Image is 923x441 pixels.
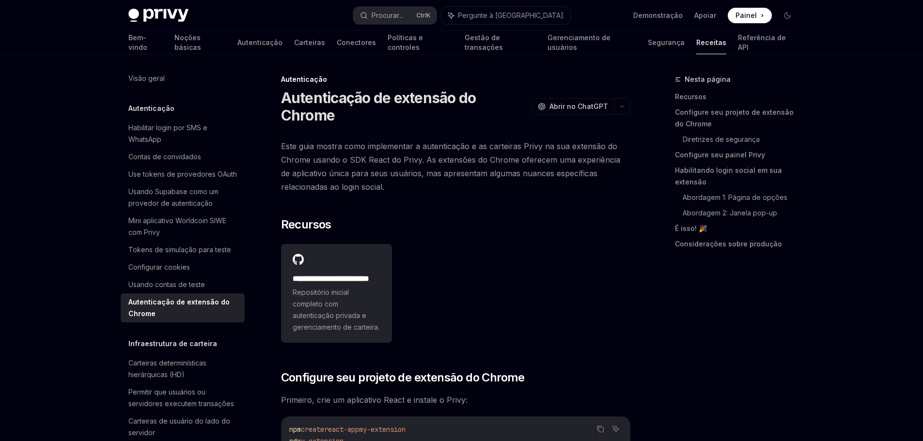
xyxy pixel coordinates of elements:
[594,423,607,435] button: Copie o conteúdo do bloco de código
[128,123,207,143] font: Habilitar login por SMS e WhatsApp
[121,119,245,148] a: Habilitar login por SMS e WhatsApp
[441,7,570,24] button: Pergunte à [GEOGRAPHIC_DATA]
[738,31,795,54] a: Referência de API
[128,245,231,254] font: Tokens de simulação para teste
[683,132,803,147] a: Diretrizes de segurança
[237,38,282,46] font: Autenticação
[128,417,230,437] font: Carteiras de usuário do lado do servidor
[675,89,803,105] a: Recursos
[128,33,147,51] font: Bem-vindo
[426,12,431,19] font: K
[372,11,403,19] font: Procurar...
[549,102,608,110] font: Abrir no ChatGPT
[780,8,795,23] button: Alternar modo escuro
[610,423,622,435] button: Pergunte à IA
[337,31,376,54] a: Conectores
[416,12,426,19] font: Ctrl
[121,212,245,241] a: Mini aplicativo Worldcoin SIWE com Privy
[675,166,782,186] font: Habilitando login social em sua extensão
[738,33,786,51] font: Referência de API
[293,288,379,331] font: Repositório inicial completo com autenticação privada e gerenciamento de carteira.
[458,11,563,19] font: Pergunte à [GEOGRAPHIC_DATA]
[128,31,163,54] a: Bem-vindo
[675,163,803,190] a: Habilitando login social em sua extensão
[281,141,620,192] font: Este guia mostra como implementar a autenticação e as carteiras Privy na sua extensão do Chrome u...
[675,147,803,163] a: Configure seu painel Privy
[289,425,301,434] span: npm
[174,33,201,51] font: Noções básicas
[359,425,406,434] span: my-extension
[128,359,206,379] font: Carteiras determinísticas hierárquicas (HD)
[128,152,201,161] font: Contas de convidados
[683,193,787,201] font: Abordagem 1: Página de opções
[685,75,731,83] font: Nesta página
[675,105,803,132] a: Configure seu projeto de extensão do Chrome
[728,8,772,23] a: Painel
[121,259,245,276] a: Configurar cookies
[174,31,226,54] a: Noções básicas
[694,11,716,20] a: Apoiar
[675,92,706,101] font: Recursos
[281,217,331,231] font: Recursos
[675,240,782,248] font: Considerações sobre produção
[648,38,685,46] font: Segurança
[675,151,765,159] font: Configure seu painel Privy
[128,9,188,22] img: logotipo escuro
[633,11,683,19] font: Demonstração
[237,31,282,54] a: Autenticação
[548,31,636,54] a: Gerenciamento de usuários
[683,135,760,143] font: Diretrizes de segurança
[281,395,468,405] font: Primeiro, crie um aplicativo React e instale o Privy:
[294,31,325,54] a: Carteiras
[121,148,245,166] a: Contas de convidados
[294,38,325,46] font: Carteiras
[121,241,245,259] a: Tokens de simulação para teste
[337,38,376,46] font: Conectores
[128,216,226,236] font: Mini aplicativo Worldcoin SIWE com Privy
[353,7,437,24] button: Procurar...CtrlK
[121,183,245,212] a: Usando Supabase como um provedor de autenticação
[735,11,757,19] font: Painel
[548,33,610,51] font: Gerenciamento de usuários
[121,354,245,383] a: Carteiras determinísticas hierárquicas (HD)
[128,104,174,112] font: Autenticação
[465,33,503,51] font: Gestão de transações
[281,75,327,83] font: Autenticação
[465,31,536,54] a: Gestão de transações
[128,298,230,318] font: Autenticação de extensão do Chrome
[388,33,423,51] font: Políticas e controles
[128,170,237,178] font: Use tokens de provedores OAuth
[128,74,165,82] font: Visão geral
[128,280,205,289] font: Usando contas de teste
[633,11,683,20] a: Demonstração
[675,108,794,128] font: Configure seu projeto de extensão do Chrome
[281,370,525,384] font: Configure seu projeto de extensão do Chrome
[128,388,234,408] font: Permitir que usuários ou servidores executem transações
[121,276,245,293] a: Usando contas de teste
[683,205,803,221] a: Abordagem 2: Janela pop-up
[128,187,219,207] font: Usando Supabase como um provedor de autenticação
[388,31,453,54] a: Políticas e controles
[128,263,190,271] font: Configurar cookies
[128,339,217,348] font: Infraestrutura de carteira
[121,70,245,87] a: Visão geral
[696,38,726,46] font: Receitas
[121,166,245,183] a: Use tokens de provedores OAuth
[121,293,245,322] a: Autenticação de extensão do Chrome
[683,209,777,217] font: Abordagem 2: Janela pop-up
[696,31,726,54] a: Receitas
[648,31,685,54] a: Segurança
[281,89,476,124] font: Autenticação de extensão do Chrome
[694,11,716,19] font: Apoiar
[675,221,803,236] a: É isso! 🎉
[121,383,245,412] a: Permitir que usuários ou servidores executem transações
[301,425,324,434] span: create
[324,425,359,434] span: react-app
[675,236,803,252] a: Considerações sobre produção
[675,224,707,232] font: É isso! 🎉
[532,98,614,115] button: Abrir no ChatGPT
[683,190,803,205] a: Abordagem 1: Página de opções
